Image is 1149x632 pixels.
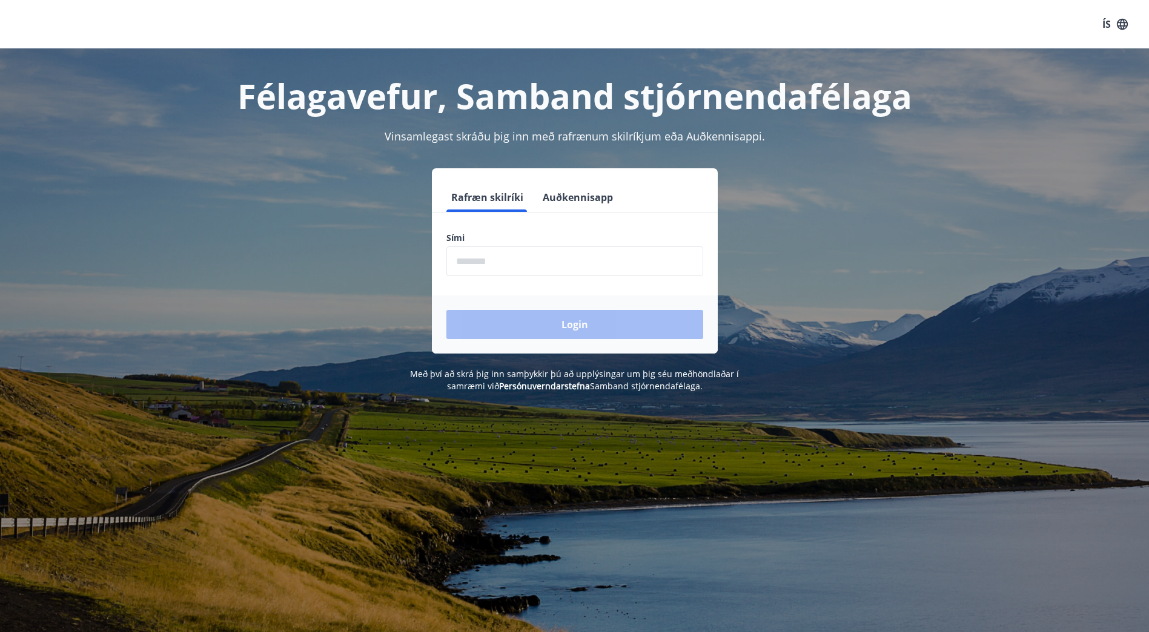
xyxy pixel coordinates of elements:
button: ÍS [1096,13,1134,35]
button: Auðkennisapp [538,183,618,212]
button: Rafræn skilríki [446,183,528,212]
a: Persónuverndarstefna [499,380,590,392]
span: Með því að skrá þig inn samþykkir þú að upplýsingar um þig séu meðhöndlaðar í samræmi við Samband... [410,368,739,392]
span: Vinsamlegast skráðu þig inn með rafrænum skilríkjum eða Auðkennisappi. [385,129,765,143]
label: Sími [446,232,703,244]
h1: Félagavefur, Samband stjórnendafélaga [153,73,996,119]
